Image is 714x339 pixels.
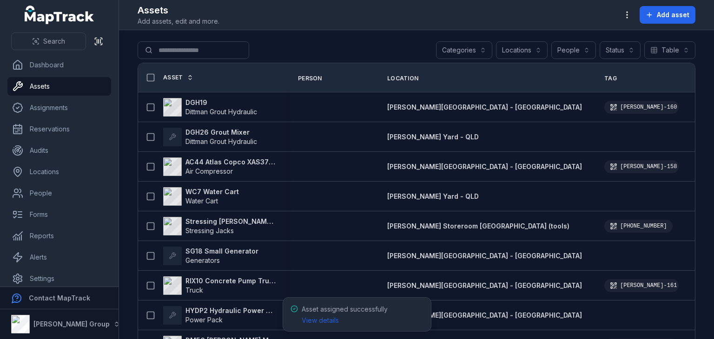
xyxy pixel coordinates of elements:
[640,6,695,24] button: Add asset
[43,37,65,46] span: Search
[387,162,582,171] a: [PERSON_NAME][GEOGRAPHIC_DATA] - [GEOGRAPHIC_DATA]
[302,305,388,324] span: Asset assigned successfully
[387,75,418,82] span: Location
[7,269,111,288] a: Settings
[387,252,582,260] span: [PERSON_NAME][GEOGRAPHIC_DATA] - [GEOGRAPHIC_DATA]
[185,137,257,145] span: Dittman Grout Hydraulic
[387,281,582,290] a: [PERSON_NAME][GEOGRAPHIC_DATA] - [GEOGRAPHIC_DATA]
[387,222,569,231] a: [PERSON_NAME] Storeroom [GEOGRAPHIC_DATA] (tools)
[185,128,257,137] strong: DGH26 Grout Mixer
[163,157,276,176] a: AC44 Atlas Copco XAS375TAAir Compressor
[7,248,111,267] a: Alerts
[496,41,548,59] button: Locations
[185,276,276,286] strong: RIX10 Concrete Pump Truck
[7,141,111,160] a: Audits
[551,41,596,59] button: People
[387,103,582,111] span: [PERSON_NAME][GEOGRAPHIC_DATA] - [GEOGRAPHIC_DATA]
[163,98,257,117] a: DGH19Dittman Grout Hydraulic
[185,247,258,256] strong: SG18 Small Generator
[387,311,582,320] a: [PERSON_NAME][GEOGRAPHIC_DATA] - [GEOGRAPHIC_DATA]
[185,108,257,116] span: Dittman Grout Hydraulic
[387,133,479,141] span: [PERSON_NAME] Yard - QLD
[185,256,220,264] span: Generators
[185,227,234,235] span: Stressing Jacks
[185,197,218,205] span: Water Cart
[185,157,276,167] strong: AC44 Atlas Copco XAS375TA
[185,187,239,196] strong: WC7 Water Cart
[302,316,339,325] a: View details
[138,17,219,26] span: Add assets, edit and more.
[7,163,111,181] a: Locations
[387,192,479,200] span: [PERSON_NAME] Yard - QLD
[138,4,219,17] h2: Assets
[185,306,276,315] strong: HYDP2 Hydraulic Power Pack
[185,98,257,107] strong: DGH19
[7,98,111,117] a: Assignments
[7,120,111,138] a: Reservations
[657,10,689,20] span: Add asset
[387,222,569,230] span: [PERSON_NAME] Storeroom [GEOGRAPHIC_DATA] (tools)
[7,77,111,96] a: Assets
[387,311,582,319] span: [PERSON_NAME][GEOGRAPHIC_DATA] - [GEOGRAPHIC_DATA]
[185,286,203,294] span: Truck
[600,41,641,59] button: Status
[33,320,110,328] strong: [PERSON_NAME] Group
[163,74,183,81] span: Asset
[387,132,479,142] a: [PERSON_NAME] Yard - QLD
[7,227,111,245] a: Reports
[25,6,94,24] a: MapTrack
[387,192,479,201] a: [PERSON_NAME] Yard - QLD
[11,33,86,50] button: Search
[387,251,582,261] a: [PERSON_NAME][GEOGRAPHIC_DATA] - [GEOGRAPHIC_DATA]
[7,56,111,74] a: Dashboard
[163,306,276,325] a: HYDP2 Hydraulic Power PackPower Pack
[604,160,679,173] div: [PERSON_NAME]-158
[163,74,193,81] a: Asset
[185,167,233,175] span: Air Compressor
[644,41,695,59] button: Table
[604,75,617,82] span: Tag
[387,281,582,289] span: [PERSON_NAME][GEOGRAPHIC_DATA] - [GEOGRAPHIC_DATA]
[29,294,90,302] strong: Contact MapTrack
[436,41,492,59] button: Categories
[163,276,276,295] a: RIX10 Concrete Pump TruckTruck
[163,247,258,265] a: SG18 Small GeneratorGenerators
[163,128,257,146] a: DGH26 Grout MixerDittman Grout Hydraulic
[185,316,223,324] span: Power Pack
[387,163,582,170] span: [PERSON_NAME][GEOGRAPHIC_DATA] - [GEOGRAPHIC_DATA]
[298,75,322,82] span: Person
[163,187,239,206] a: WC7 Water CartWater Cart
[387,103,582,112] a: [PERSON_NAME][GEOGRAPHIC_DATA] - [GEOGRAPHIC_DATA]
[604,220,673,233] div: [PHONE_NUMBER]
[185,217,276,226] strong: Stressing [PERSON_NAME] 26-150t
[163,217,276,235] a: Stressing [PERSON_NAME] 26-150tStressing Jacks
[7,184,111,202] a: People
[7,205,111,224] a: Forms
[604,101,679,114] div: [PERSON_NAME]-160
[604,279,679,292] div: [PERSON_NAME]-161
